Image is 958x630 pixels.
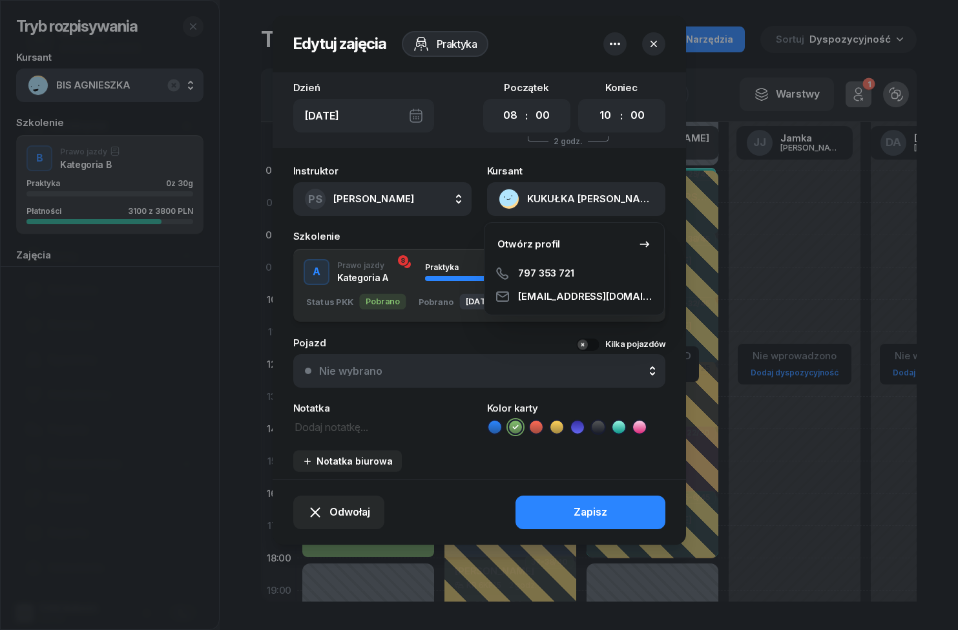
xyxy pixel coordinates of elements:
span: [PERSON_NAME] [333,193,414,205]
h2: Edytuj zajęcia [293,34,386,54]
button: Zapisz [515,496,665,529]
button: Odwołaj [293,496,384,529]
button: Notatka biurowa [293,450,402,472]
button: Kilka pojazdów [576,338,665,351]
div: : [525,108,528,123]
div: Zapisz [574,504,607,521]
div: Notatka biurowa [302,456,393,467]
div: Nie wybrano [319,366,382,376]
button: Nie wybrano [293,354,665,388]
span: Odwołaj [329,504,370,521]
div: Kilka pojazdów [605,338,665,351]
button: PS[PERSON_NAME] [293,182,472,216]
div: Otwórz profil [497,236,560,253]
span: PS [308,194,322,205]
button: KUKUŁKA [PERSON_NAME] [487,182,665,216]
div: : [620,108,623,123]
